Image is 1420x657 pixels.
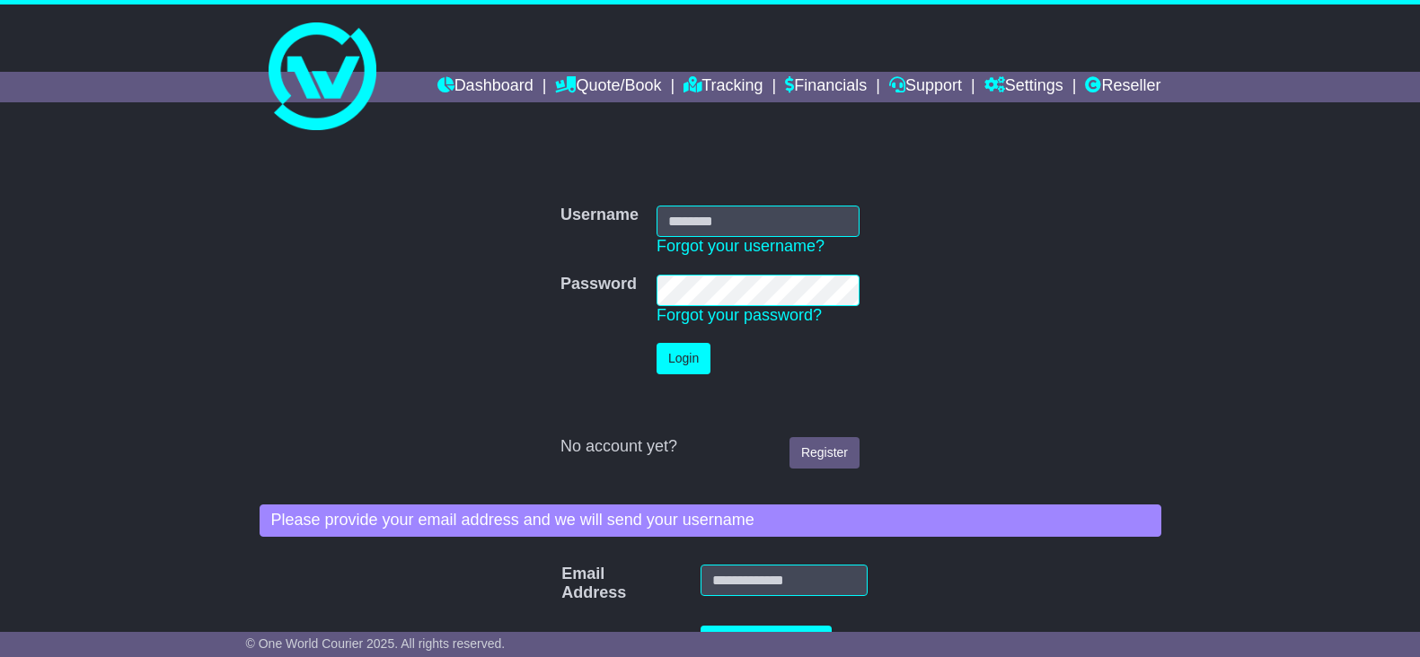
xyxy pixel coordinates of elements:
label: Email Address [552,565,585,603]
label: Password [560,275,637,294]
button: Login [657,343,710,374]
div: No account yet? [560,437,860,457]
a: Register [789,437,860,469]
a: Forgot your password? [657,306,822,324]
label: Username [560,206,639,225]
button: Recover Username [701,626,833,657]
a: Support [889,72,962,102]
div: Please provide your email address and we will send your username [260,504,1161,537]
span: © One World Courier 2025. All rights reserved. [246,636,506,651]
a: Settings [984,72,1063,102]
a: Forgot your username? [657,237,825,255]
a: Financials [785,72,867,102]
a: Quote/Book [555,72,661,102]
a: Dashboard [437,72,534,102]
a: Tracking [684,72,763,102]
a: Reseller [1085,72,1160,102]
